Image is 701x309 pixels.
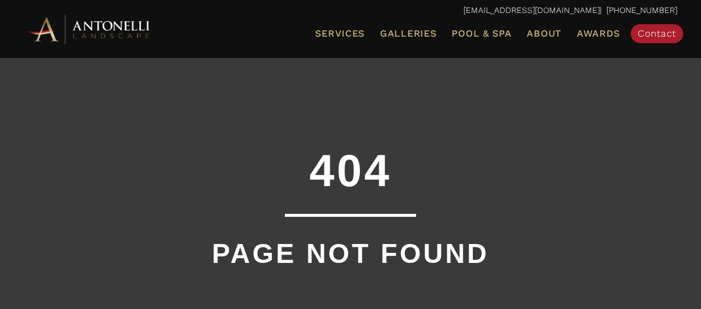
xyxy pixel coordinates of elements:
span: About [527,29,562,38]
a: [EMAIL_ADDRESS][DOMAIN_NAME] [463,5,600,15]
a: Galleries [375,26,441,41]
a: Contact [631,24,683,43]
span: Awards [577,28,620,39]
img: Antonelli Horizontal Logo [24,13,154,45]
a: Pool & Spa [447,26,516,41]
a: About [522,26,566,41]
a: Services [310,26,369,41]
span: Pool & Spa [452,28,511,39]
span: Contact [638,28,676,39]
p: | [PHONE_NUMBER] [24,3,677,18]
span: Services [315,29,365,38]
a: Awards [572,26,625,41]
span: PAGE NOT FOUND [212,238,489,269]
span: Galleries [380,28,436,39]
span: 404 [310,145,392,196]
